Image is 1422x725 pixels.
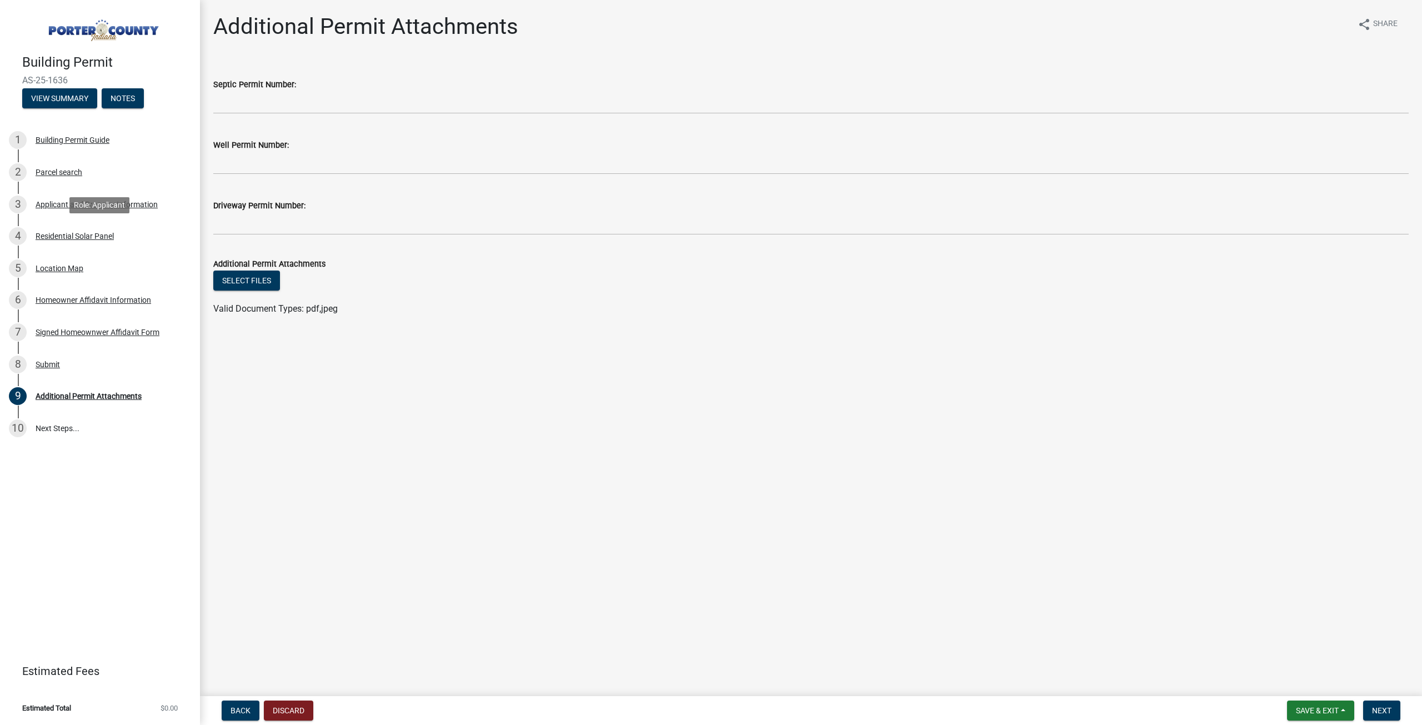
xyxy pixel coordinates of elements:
div: 5 [9,259,27,277]
div: 1 [9,131,27,149]
label: Well Permit Number: [213,142,289,149]
span: Save & Exit [1296,706,1339,715]
div: 9 [9,387,27,405]
label: Driveway Permit Number: [213,202,306,210]
div: 3 [9,196,27,213]
div: Role: Applicant [69,197,129,213]
span: Estimated Total [22,704,71,712]
div: Signed Homeownwer Affidavit Form [36,328,159,336]
wm-modal-confirm: Summary [22,94,97,103]
button: shareShare [1349,13,1406,35]
span: Next [1372,706,1391,715]
button: View Summary [22,88,97,108]
button: Back [222,701,259,721]
div: Location Map [36,264,83,272]
button: Discard [264,701,313,721]
div: Residential Solar Panel [36,232,114,240]
div: Additional Permit Attachments [36,392,142,400]
h4: Building Permit [22,54,191,71]
h1: Additional Permit Attachments [213,13,518,40]
button: Select files [213,271,280,291]
div: 8 [9,356,27,373]
div: Building Permit Guide [36,136,109,144]
span: AS-25-1636 [22,75,178,86]
span: Share [1373,18,1398,31]
i: share [1358,18,1371,31]
span: $0.00 [161,704,178,712]
label: Additional Permit Attachments [213,261,326,268]
button: Notes [102,88,144,108]
img: Porter County, Indiana [22,12,182,43]
a: Estimated Fees [9,660,182,682]
div: Applicant and Property Information [36,201,158,208]
wm-modal-confirm: Notes [102,94,144,103]
div: 7 [9,323,27,341]
span: Back [231,706,251,715]
button: Save & Exit [1287,701,1354,721]
button: Next [1363,701,1400,721]
div: 4 [9,227,27,245]
div: Parcel search [36,168,82,176]
div: 6 [9,291,27,309]
div: Submit [36,361,60,368]
span: Valid Document Types: pdf,jpeg [213,303,338,314]
div: 10 [9,419,27,437]
div: Homeowner Affidavit Information [36,296,151,304]
label: Septic Permit Number: [213,81,296,89]
div: 2 [9,163,27,181]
